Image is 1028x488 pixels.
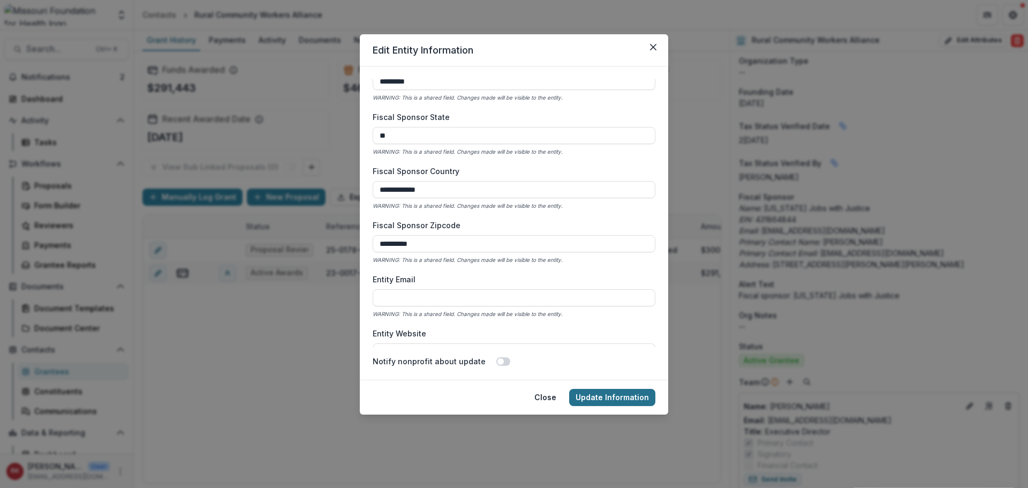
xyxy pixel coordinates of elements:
i: WARNING: This is a shared field. Changes made will be visible to the entity. [373,311,563,317]
button: Update Information [569,389,655,406]
button: Close [645,39,662,56]
label: Fiscal Sponsor Zipcode [373,220,649,231]
label: Entity Email [373,274,649,285]
label: Notify nonprofit about update [373,356,486,367]
i: WARNING: This is a shared field. Changes made will be visible to the entity. [373,94,563,101]
label: Fiscal Sponsor State [373,111,649,123]
button: Close [528,389,563,406]
i: WARNING: This is a shared field. Changes made will be visible to the entity. [373,257,563,263]
header: Edit Entity Information [360,34,668,66]
label: Fiscal Sponsor Country [373,166,649,177]
i: WARNING: This is a shared field. Changes made will be visible to the entity. [373,202,563,209]
i: WARNING: This is a shared field. Changes made will be visible to the entity. [373,148,563,155]
label: Entity Website [373,328,649,339]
